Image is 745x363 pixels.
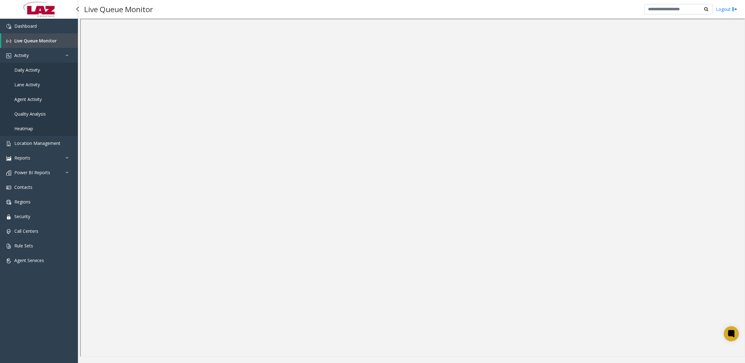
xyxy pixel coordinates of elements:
[1,33,78,48] a: Live Queue Monitor
[14,228,38,234] span: Call Centers
[14,23,37,29] span: Dashboard
[14,243,33,249] span: Rule Sets
[6,141,11,146] img: 'icon'
[6,24,11,29] img: 'icon'
[14,213,30,219] span: Security
[6,156,11,161] img: 'icon'
[6,244,11,249] img: 'icon'
[14,52,29,58] span: Activity
[14,111,46,117] span: Quality Analysis
[14,170,50,175] span: Power BI Reports
[14,126,33,131] span: Heatmap
[732,6,737,12] img: logout
[6,39,11,44] img: 'icon'
[6,170,11,175] img: 'icon'
[6,53,11,58] img: 'icon'
[6,229,11,234] img: 'icon'
[14,184,32,190] span: Contacts
[14,155,30,161] span: Reports
[6,258,11,263] img: 'icon'
[14,96,42,102] span: Agent Activity
[6,214,11,219] img: 'icon'
[14,199,31,205] span: Regions
[14,38,57,44] span: Live Queue Monitor
[716,6,737,12] a: Logout
[14,140,60,146] span: Location Management
[14,257,44,263] span: Agent Services
[81,2,156,17] h3: Live Queue Monitor
[6,185,11,190] img: 'icon'
[14,82,40,88] span: Lane Activity
[6,200,11,205] img: 'icon'
[14,67,40,73] span: Daily Activity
